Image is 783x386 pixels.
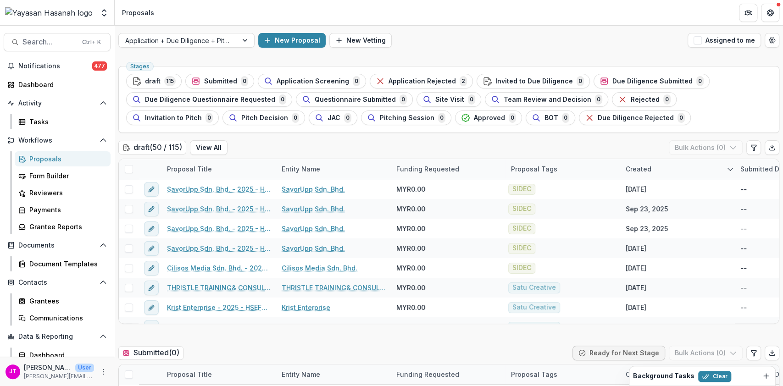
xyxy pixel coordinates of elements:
span: Invitation to Pitch [145,114,202,122]
span: MYR0.00 [396,303,425,312]
span: Application Rejected [389,77,456,85]
div: [DATE] [626,184,646,194]
div: Proposal Title [161,164,217,174]
span: MYR0.00 [396,322,425,332]
button: edit [144,300,159,315]
button: Open Data & Reporting [4,329,111,344]
span: Due Diligence Questionnaire Requested [145,96,275,104]
button: Open table manager [765,33,779,48]
div: -- [740,303,747,312]
span: 0 [344,113,351,123]
span: 0 [279,94,286,105]
span: Due Diligence Submitted [612,77,693,85]
div: -- [740,243,747,253]
a: SavorUpp Sdn. Bhd. - 2025 - HSEF2025 - SIDEC [167,204,271,214]
div: -- [740,322,747,332]
span: 0 [595,94,602,105]
h2: Background Tasks [633,372,694,380]
span: Team Review and Decision [504,96,591,104]
div: -- [740,184,747,194]
span: draft [145,77,161,85]
span: 0 [438,113,445,123]
a: Krist Enterprise - 2025 - HSEF2025 - Satu Creative [167,303,271,312]
span: 477 [92,61,107,71]
span: MYR0.00 [396,243,425,253]
button: New Vetting [329,33,392,48]
span: 0 [663,94,671,105]
span: Data & Reporting [18,333,96,341]
span: Application Screening [277,77,349,85]
div: Entity Name [276,369,326,379]
button: Get Help [761,4,779,22]
button: Open Documents [4,238,111,253]
span: Rejected [631,96,660,104]
div: Proposal Tags [505,369,563,379]
button: Dismiss [761,370,772,381]
button: Open Contacts [4,275,111,290]
span: Documents [18,242,96,249]
div: Payments [29,205,103,215]
div: [DATE] [626,322,646,332]
span: MYR0.00 [396,204,425,214]
a: SavorUpp Sdn. Bhd. [282,243,345,253]
a: SavorUpp Sdn. Bhd. - 2025 - HSEF2025 - SIDEC [167,184,271,194]
div: Ctrl + K [80,37,103,47]
span: 2 [460,76,467,86]
a: Krist Enterprise - 2025 - HSEF2025 - Satu Creative [167,322,271,332]
button: Open Workflows [4,133,111,148]
nav: breadcrumb [118,6,158,19]
span: Invited to Due Diligence [495,77,573,85]
a: SavorUpp Sdn. Bhd. [282,224,345,233]
button: Open entity switcher [98,4,111,22]
span: Notifications [18,62,92,70]
div: Entity Name [276,164,326,174]
div: Grantee Reports [29,222,103,232]
a: Cilisos Media Sdn. Bhd. - 2025 - HSEF2025 - SIDEC [167,263,271,273]
span: 115 [164,76,176,86]
span: MYR0.00 [396,263,425,273]
span: Due Diligence Rejected [598,114,674,122]
span: 0 [468,94,475,105]
span: Search... [22,38,77,46]
div: Proposals [122,8,154,17]
div: Sep 23, 2025 [626,204,668,214]
span: Contacts [18,279,96,287]
button: New Proposal [258,33,326,48]
button: Clear [698,371,731,382]
p: [PERSON_NAME][EMAIL_ADDRESS][DOMAIN_NAME] [24,372,94,380]
span: 0 [696,76,704,86]
button: Partners [739,4,757,22]
div: Grantees [29,296,103,306]
div: Proposals [29,154,103,164]
div: [DATE] [626,283,646,292]
div: Reviewers [29,188,103,198]
a: Cilisos Media Sdn. Bhd. [282,263,357,273]
h2: draft ( 50 / 115 ) [118,141,186,154]
span: Stages [130,63,150,70]
span: 0 [353,76,360,86]
a: SavorUpp Sdn. Bhd. [282,184,345,194]
a: THRISTLE TRAINING& CONSULTATION [282,283,385,292]
div: -- [740,224,747,233]
a: SavorUpp Sdn. Bhd. - 2025 - HSEF2025 - SIDEC [167,224,271,233]
span: Workflows [18,137,96,144]
button: Edit table settings [746,346,761,360]
p: User [75,364,94,372]
span: Activity [18,99,96,107]
button: Edit table settings [746,140,761,155]
span: Pitch Decision [241,114,288,122]
button: edit [144,281,159,295]
div: Dashboard [18,80,103,89]
a: Krist Enterprise [282,303,330,312]
a: THRISTLE TRAINING& CONSULTATION - 2025 - HSEF2025 - Satu Creative [167,283,271,292]
a: SavorUpp Sdn. Bhd. [282,204,345,214]
div: -- [740,204,747,214]
div: Josselyn Tan [9,369,17,375]
div: Funding Requested [391,369,465,379]
div: Document Templates [29,259,103,269]
button: Export table data [765,140,779,155]
img: Yayasan Hasanah logo [5,7,93,18]
span: 0 [241,76,248,86]
h2: Submitted ( 0 ) [118,346,183,359]
div: [DATE] [626,243,646,253]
